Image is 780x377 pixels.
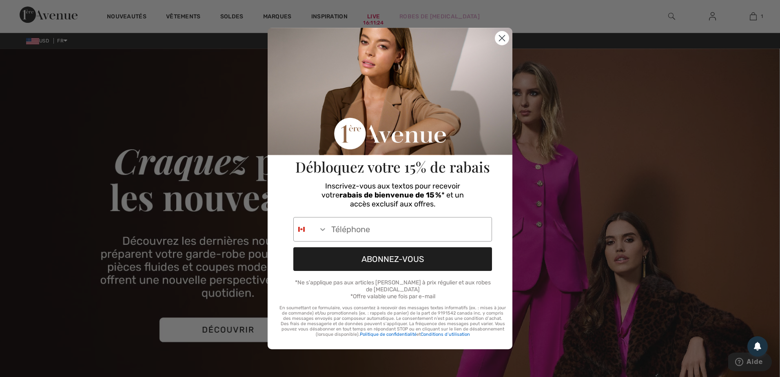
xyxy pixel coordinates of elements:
button: ABONNEZ-VOUS [293,247,492,271]
p: En soumettant ce formulaire, vous consentez à recevoir des messages textes informatifs (ex. : mis... [279,305,506,337]
input: Téléphone [327,217,492,241]
button: Close dialog [495,31,509,45]
span: *Offre valable une fois par e-mail [350,293,435,300]
img: Canada [298,226,305,233]
span: Inscrivez-vous aux textos pour recevoir votre * et un accès exclusif aux offres. [321,182,464,208]
span: rabais de bienvenue de 15 % [339,191,441,200]
span: Aide [18,6,35,13]
span: Débloquez votre 15% de rabais [295,157,490,176]
a: Politique de confidentialité [360,332,417,337]
button: Search Countries [294,217,327,241]
span: *Ne s'applique pas aux articles [PERSON_NAME] à prix régulier et aux robes de [MEDICAL_DATA] [295,279,491,293]
a: Conditions d’utilisation [421,332,470,337]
